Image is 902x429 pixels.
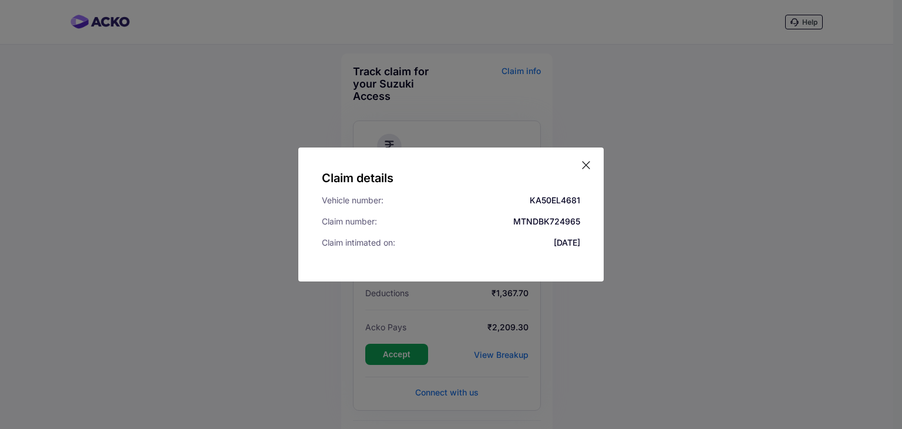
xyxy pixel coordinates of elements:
[322,237,395,249] div: Claim intimated on:
[530,195,580,206] div: KA50EL4681
[322,216,377,227] div: Claim number:
[322,195,383,206] div: Vehicle number:
[322,171,580,185] h5: Claim details
[554,237,580,249] div: [DATE]
[513,216,580,227] div: MTNDBK724965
